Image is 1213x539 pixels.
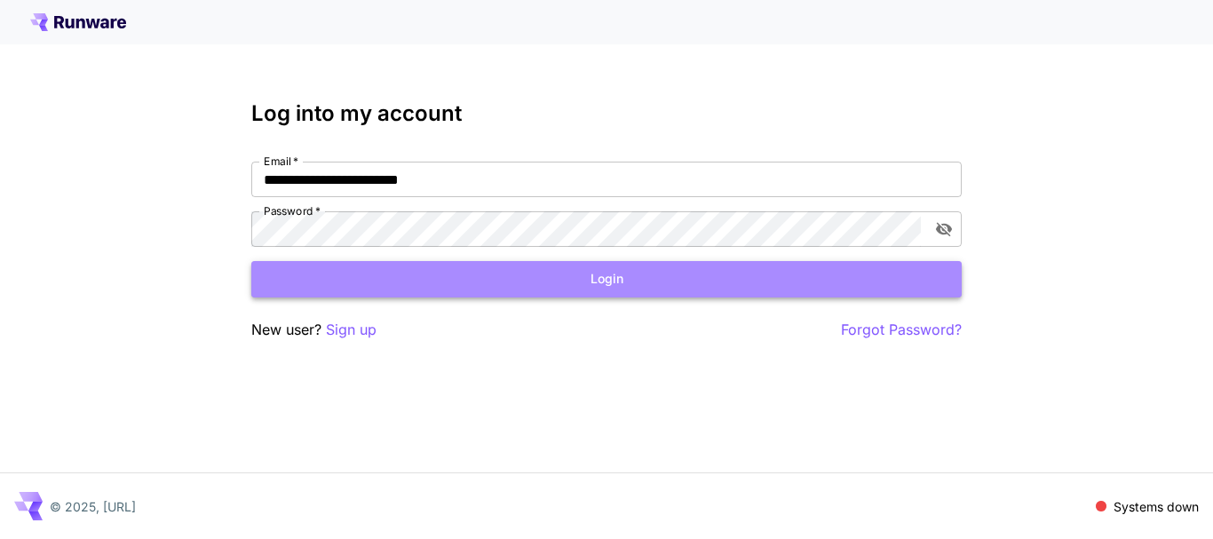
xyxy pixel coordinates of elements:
[841,319,962,341] button: Forgot Password?
[326,319,377,341] button: Sign up
[1114,497,1199,516] p: Systems down
[264,154,298,169] label: Email
[50,497,136,516] p: © 2025, [URL]
[251,261,962,297] button: Login
[251,101,962,126] h3: Log into my account
[264,203,321,218] label: Password
[251,319,377,341] p: New user?
[928,213,960,245] button: toggle password visibility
